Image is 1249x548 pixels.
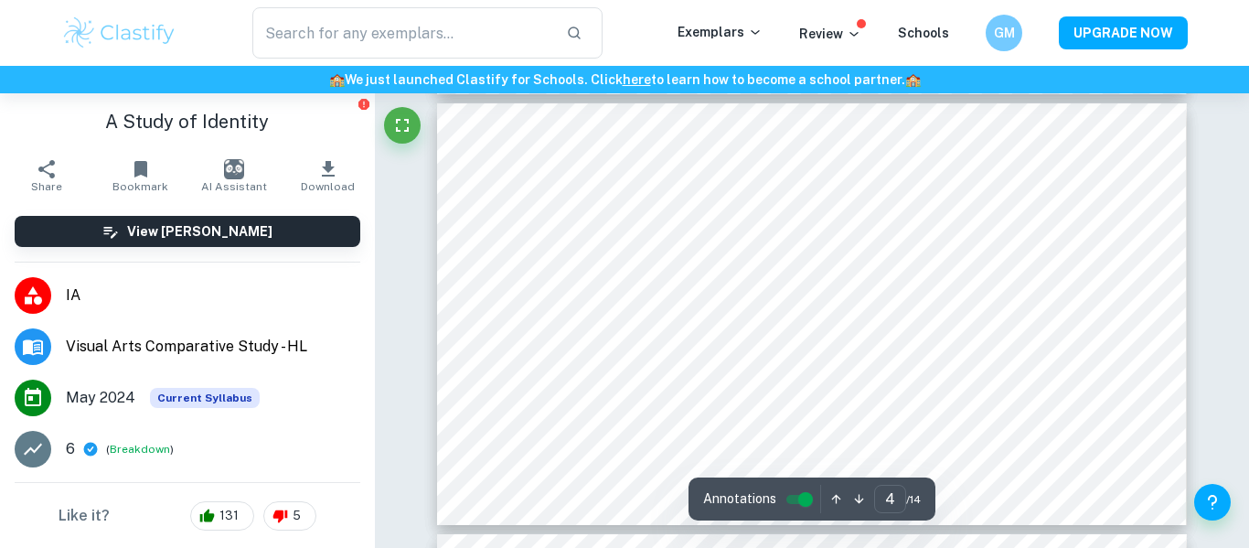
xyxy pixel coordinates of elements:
[678,22,763,42] p: Exemplars
[252,7,551,59] input: Search for any exemplars...
[110,441,170,457] button: Breakdown
[150,388,260,408] div: This exemplar is based on the current syllabus. Feel free to refer to it for inspiration/ideas wh...
[281,150,374,201] button: Download
[623,72,651,87] a: here
[329,72,345,87] span: 🏫
[127,221,272,242] h6: View [PERSON_NAME]
[301,180,355,193] span: Download
[66,438,75,460] p: 6
[906,491,921,508] span: / 14
[799,24,861,44] p: Review
[1194,484,1231,521] button: Help and Feedback
[190,501,254,531] div: 131
[59,505,110,527] h6: Like it?
[61,15,177,51] img: Clastify logo
[31,180,62,193] span: Share
[106,441,174,458] span: ( )
[986,15,1022,51] button: GM
[66,285,360,306] span: IA
[703,489,776,509] span: Annotations
[15,108,360,135] h1: A Study of Identity
[283,507,311,525] span: 5
[384,107,421,144] button: Fullscreen
[201,180,267,193] span: AI Assistant
[209,507,249,525] span: 131
[994,23,1015,43] h6: GM
[112,180,168,193] span: Bookmark
[224,159,244,179] img: AI Assistant
[15,216,360,247] button: View [PERSON_NAME]
[187,150,281,201] button: AI Assistant
[358,97,371,111] button: Report issue
[4,70,1245,90] h6: We just launched Clastify for Schools. Click to learn how to become a school partner.
[1059,16,1188,49] button: UPGRADE NOW
[905,72,921,87] span: 🏫
[66,336,360,358] span: Visual Arts Comparative Study - HL
[93,150,187,201] button: Bookmark
[66,387,135,409] span: May 2024
[263,501,316,531] div: 5
[898,26,949,40] a: Schools
[150,388,260,408] span: Current Syllabus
